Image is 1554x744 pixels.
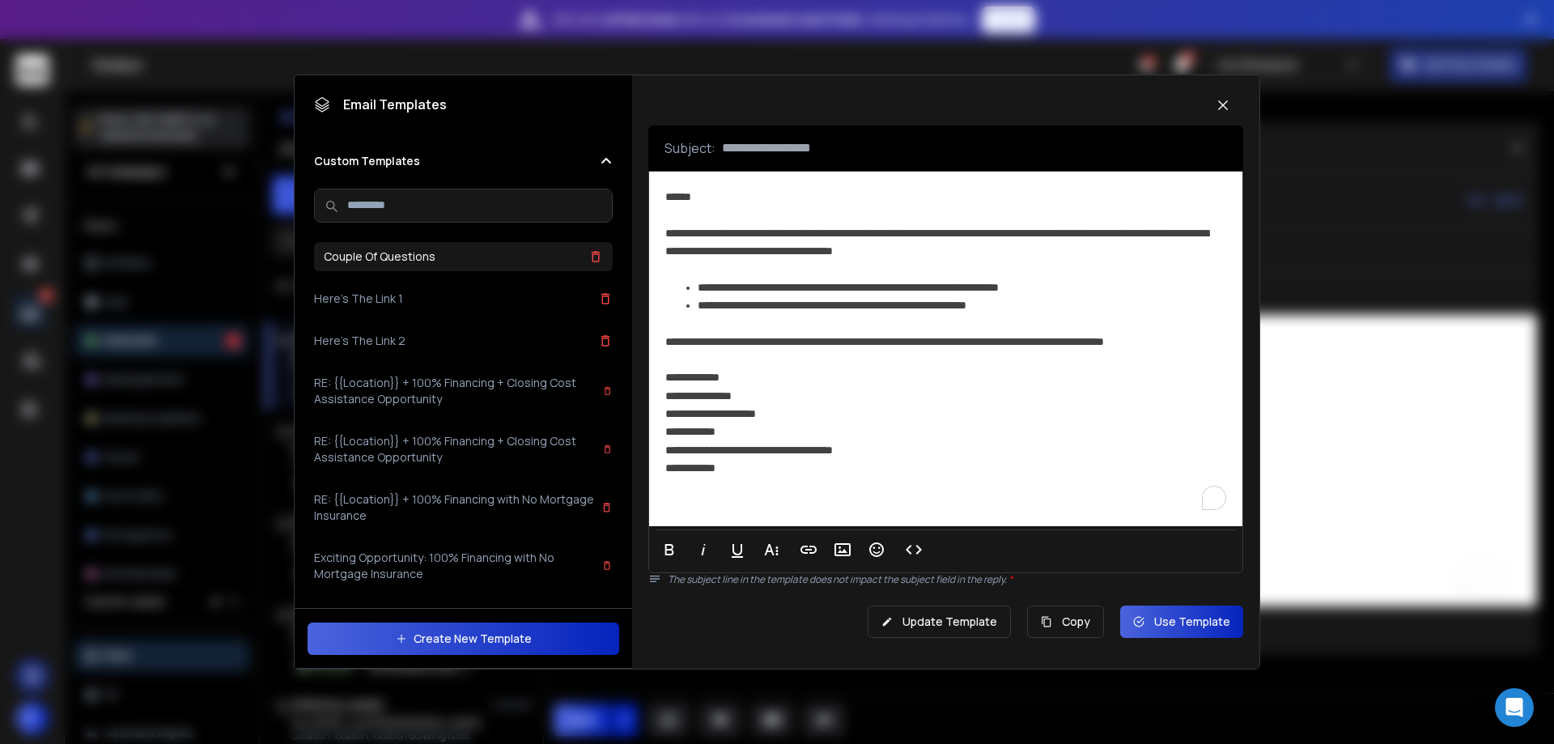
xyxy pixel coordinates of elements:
[668,573,1243,586] p: The subject line in the template does not impact the subject field in the
[983,572,1013,586] span: reply.
[664,138,715,158] p: Subject:
[722,534,753,566] button: Underline (Ctrl+U)
[654,534,685,566] button: Bold (Ctrl+B)
[793,534,824,566] button: Insert Link (Ctrl+K)
[314,433,602,466] h3: RE: {{Location}} + 100% Financing + Closing Cost Assistance Opportunity
[898,534,929,566] button: Code View
[314,375,602,407] h3: RE: {{Location}} + 100% Financing + Closing Cost Assistance Opportunity
[868,606,1011,638] button: Update Template
[861,534,892,566] button: Emoticons
[1120,606,1243,638] button: Use Template
[688,534,719,566] button: Italic (Ctrl+I)
[756,534,787,566] button: More Text
[1027,606,1104,638] button: Copy
[1495,688,1534,727] div: Open Intercom Messenger
[314,550,601,582] h3: Exciting Opportunity: 100% Financing with No Mortgage Insurance
[649,172,1242,526] div: To enrich screen reader interactions, please activate Accessibility in Grammarly extension settings
[827,534,858,566] button: Insert Image (Ctrl+P)
[314,491,601,524] h3: RE: {{Location}} + 100% Financing with No Mortgage Insurance
[308,623,619,655] button: Create New Template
